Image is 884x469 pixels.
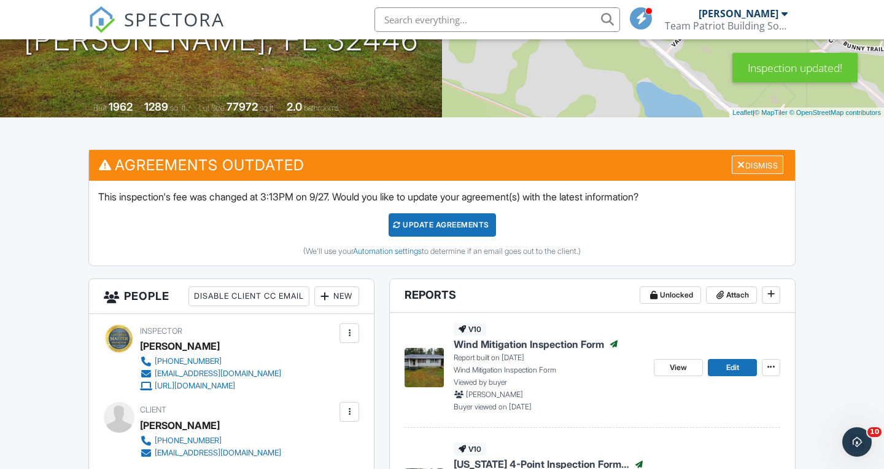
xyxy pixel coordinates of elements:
span: sq. ft. [170,103,187,112]
iframe: Intercom live chat [842,427,872,457]
a: [EMAIL_ADDRESS][DOMAIN_NAME] [140,368,281,380]
span: Inspector [140,326,182,336]
span: 10 [867,427,882,437]
div: 2.0 [287,100,302,113]
div: New [314,286,359,306]
a: [PHONE_NUMBER] [140,355,281,368]
input: Search everything... [374,7,620,32]
span: Lot Size [199,103,225,112]
a: Leaflet [732,109,753,116]
div: [PHONE_NUMBER] [155,436,222,446]
div: 1289 [144,100,168,113]
span: sq.ft. [260,103,275,112]
a: SPECTORA [88,17,225,42]
div: [PERSON_NAME] [140,416,220,435]
div: [EMAIL_ADDRESS][DOMAIN_NAME] [155,448,281,458]
div: [PHONE_NUMBER] [155,357,222,366]
span: Client [140,405,166,414]
h3: Agreements Outdated [89,150,795,180]
div: Team Patriot Building Solutions [665,20,788,32]
div: Inspection updated! [732,53,858,82]
div: 1962 [109,100,133,113]
div: [EMAIL_ADDRESS][DOMAIN_NAME] [155,369,281,379]
div: | [729,108,884,118]
div: Update Agreements [389,213,496,237]
div: [PERSON_NAME] [699,7,778,20]
a: © MapTiler [754,109,788,116]
div: This inspection's fee was changed at 3:13PM on 9/27. Would you like to update your agreement(s) w... [89,181,795,266]
span: Built [93,103,107,112]
div: 77972 [227,100,258,113]
span: SPECTORA [124,6,225,32]
span: bathrooms [304,103,339,112]
a: Automation settings [353,246,422,256]
img: The Best Home Inspection Software - Spectora [88,6,115,33]
h3: People [89,279,374,314]
a: [PHONE_NUMBER] [140,435,281,447]
div: Dismiss [732,156,783,175]
a: [URL][DOMAIN_NAME] [140,380,281,392]
div: [URL][DOMAIN_NAME] [155,381,235,391]
div: [PERSON_NAME] [140,337,220,355]
div: Disable Client CC Email [188,286,309,306]
a: © OpenStreetMap contributors [789,109,881,116]
div: (We'll use your to determine if an email goes out to the client.) [98,246,786,256]
a: [EMAIL_ADDRESS][DOMAIN_NAME] [140,447,281,459]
